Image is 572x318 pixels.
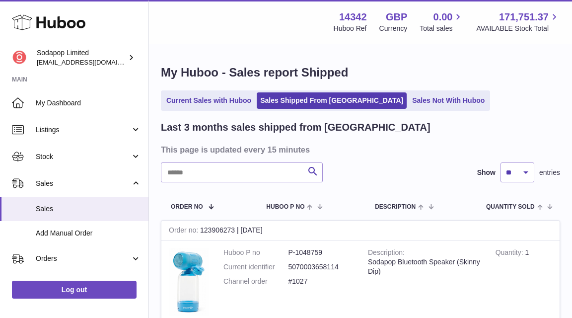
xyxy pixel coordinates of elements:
[161,221,560,240] div: 123906273 | [DATE]
[36,179,131,188] span: Sales
[476,24,560,33] span: AVAILABLE Stock Total
[257,92,407,109] a: Sales Shipped From [GEOGRAPHIC_DATA]
[12,50,27,65] img: cheese@online.no
[161,144,558,155] h3: This page is updated every 15 minutes
[223,277,288,286] dt: Channel order
[36,98,141,108] span: My Dashboard
[375,204,416,210] span: Description
[161,121,430,134] h2: Last 3 months sales shipped from [GEOGRAPHIC_DATA]
[386,10,407,24] strong: GBP
[36,152,131,161] span: Stock
[161,65,560,80] h1: My Huboo - Sales report Shipped
[339,10,367,24] strong: 14342
[368,248,405,259] strong: Description
[477,168,496,177] label: Show
[368,257,481,276] div: Sodapop Bluetooth Speaker (Skinny Dip)
[486,204,535,210] span: Quantity Sold
[36,204,141,214] span: Sales
[169,226,200,237] strong: Order no
[288,262,354,272] dd: 5070003658114
[288,277,354,286] dd: #1027
[433,10,453,24] span: 0.00
[169,248,209,316] img: 143421756564919.jpg
[496,248,525,259] strong: Quantity
[12,281,137,299] a: Log out
[36,229,141,238] span: Add Manual Order
[36,125,131,135] span: Listings
[420,10,464,33] a: 0.00 Total sales
[499,10,549,24] span: 171,751.37
[539,168,560,177] span: entries
[334,24,367,33] div: Huboo Ref
[37,58,146,66] span: [EMAIL_ADDRESS][DOMAIN_NAME]
[171,204,203,210] span: Order No
[409,92,488,109] a: Sales Not With Huboo
[266,204,304,210] span: Huboo P no
[420,24,464,33] span: Total sales
[379,24,408,33] div: Currency
[36,254,131,263] span: Orders
[163,92,255,109] a: Current Sales with Huboo
[223,248,288,257] dt: Huboo P no
[223,262,288,272] dt: Current identifier
[288,248,354,257] dd: P-1048759
[476,10,560,33] a: 171,751.37 AVAILABLE Stock Total
[37,48,126,67] div: Sodapop Limited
